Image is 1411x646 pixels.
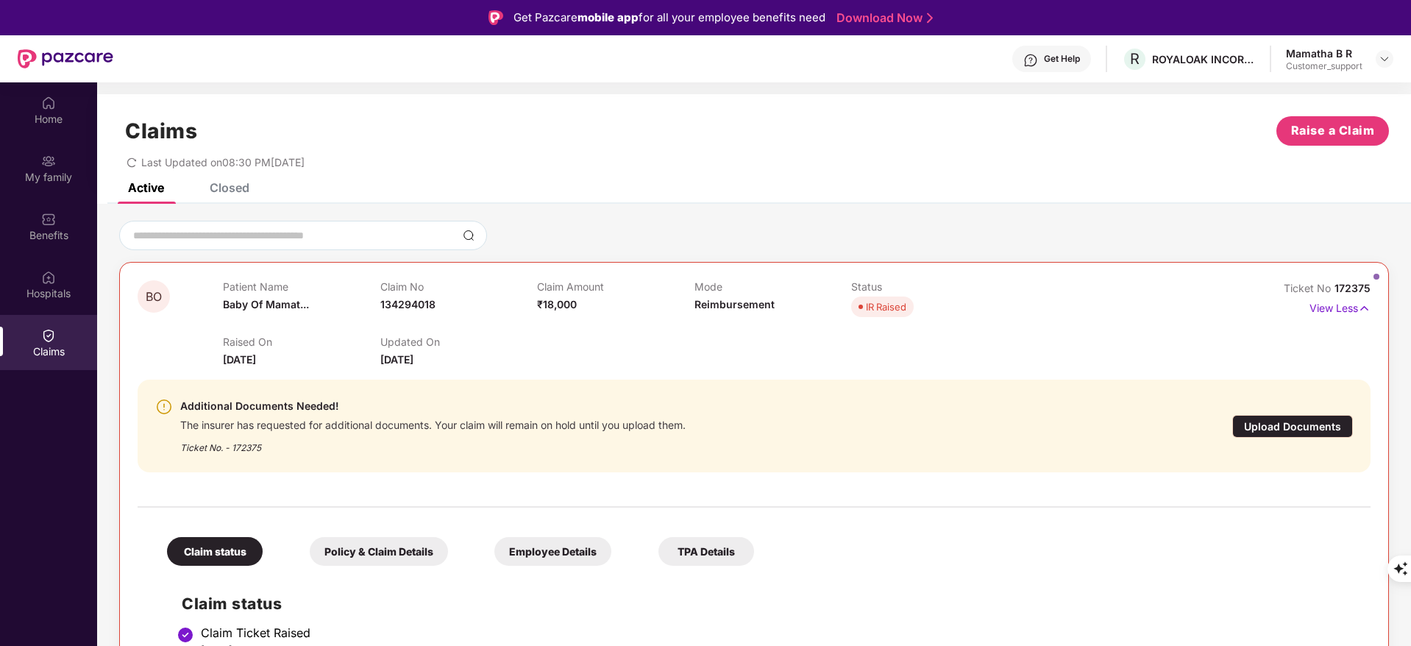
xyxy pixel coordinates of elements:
p: Claim Amount [537,280,694,293]
span: Ticket No [1284,282,1334,294]
h2: Claim status [182,592,1356,616]
div: Active [128,180,164,195]
img: svg+xml;base64,PHN2ZyBpZD0iSG9zcGl0YWxzIiB4bWxucz0iaHR0cDovL3d3dy53My5vcmcvMjAwMC9zdmciIHdpZHRoPS... [41,270,56,285]
img: svg+xml;base64,PHN2ZyBpZD0iV2FybmluZ18tXzI0eDI0IiBkYXRhLW5hbWU9Ildhcm5pbmcgLSAyNHgyNCIgeG1sbnM9Im... [155,398,173,416]
div: Get Pazcare for all your employee benefits need [513,9,825,26]
img: svg+xml;base64,PHN2ZyBpZD0iU3RlcC1Eb25lLTMyeDMyIiB4bWxucz0iaHR0cDovL3d3dy53My5vcmcvMjAwMC9zdmciIH... [177,626,194,644]
p: View Less [1309,297,1371,316]
span: [DATE] [380,353,413,366]
div: Mamatha B R [1286,46,1362,60]
img: Stroke [927,10,933,26]
a: Download Now [836,10,928,26]
p: Raised On [223,336,380,348]
div: Claim Ticket Raised [201,625,1356,640]
img: svg+xml;base64,PHN2ZyBpZD0iQ2xhaW0iIHhtbG5zPSJodHRwOi8vd3d3LnczLm9yZy8yMDAwL3N2ZyIgd2lkdGg9IjIwIi... [41,328,56,343]
div: Additional Documents Needed! [180,397,686,415]
span: BO [146,291,162,303]
div: TPA Details [658,537,754,566]
div: Closed [210,180,249,195]
img: New Pazcare Logo [18,49,113,68]
p: Mode [694,280,851,293]
strong: mobile app [577,10,639,24]
div: Customer_support [1286,60,1362,72]
div: Get Help [1044,53,1080,65]
p: Updated On [380,336,537,348]
img: svg+xml;base64,PHN2ZyBpZD0iQmVuZWZpdHMiIHhtbG5zPSJodHRwOi8vd3d3LnczLm9yZy8yMDAwL3N2ZyIgd2lkdGg9Ij... [41,212,56,227]
span: 172375 [1334,282,1371,294]
div: The insurer has requested for additional documents. Your claim will remain on hold until you uplo... [180,415,686,432]
div: ROYALOAK INCORPORATION PRIVATE LIMITED [1152,52,1255,66]
div: Upload Documents [1232,415,1353,438]
p: Claim No [380,280,537,293]
span: ₹18,000 [537,298,577,310]
p: Status [851,280,1008,293]
div: Ticket No. - 172375 [180,432,686,455]
div: Employee Details [494,537,611,566]
span: 134294018 [380,298,436,310]
h1: Claims [125,118,197,143]
img: svg+xml;base64,PHN2ZyB4bWxucz0iaHR0cDovL3d3dy53My5vcmcvMjAwMC9zdmciIHdpZHRoPSIxNyIgaGVpZ2h0PSIxNy... [1358,300,1371,316]
img: Logo [488,10,503,25]
div: IR Raised [866,299,906,314]
div: Policy & Claim Details [310,537,448,566]
span: Last Updated on 08:30 PM[DATE] [141,156,305,168]
img: svg+xml;base64,PHN2ZyBpZD0iSG9tZSIgeG1sbnM9Imh0dHA6Ly93d3cudzMub3JnLzIwMDAvc3ZnIiB3aWR0aD0iMjAiIG... [41,96,56,110]
span: Baby Of Mamat... [223,298,309,310]
img: svg+xml;base64,PHN2ZyB3aWR0aD0iMjAiIGhlaWdodD0iMjAiIHZpZXdCb3g9IjAgMCAyMCAyMCIgZmlsbD0ibm9uZSIgeG... [41,154,56,168]
div: Claim status [167,537,263,566]
span: [DATE] [223,353,256,366]
img: svg+xml;base64,PHN2ZyBpZD0iRHJvcGRvd24tMzJ4MzIiIHhtbG5zPSJodHRwOi8vd3d3LnczLm9yZy8yMDAwL3N2ZyIgd2... [1379,53,1390,65]
img: svg+xml;base64,PHN2ZyBpZD0iU2VhcmNoLTMyeDMyIiB4bWxucz0iaHR0cDovL3d3dy53My5vcmcvMjAwMC9zdmciIHdpZH... [463,230,475,241]
img: svg+xml;base64,PHN2ZyBpZD0iSGVscC0zMngzMiIgeG1sbnM9Imh0dHA6Ly93d3cudzMub3JnLzIwMDAvc3ZnIiB3aWR0aD... [1023,53,1038,68]
p: Patient Name [223,280,380,293]
span: redo [127,156,137,168]
span: Raise a Claim [1291,121,1375,140]
button: Raise a Claim [1276,116,1389,146]
span: Reimbursement [694,298,775,310]
span: R [1130,50,1140,68]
